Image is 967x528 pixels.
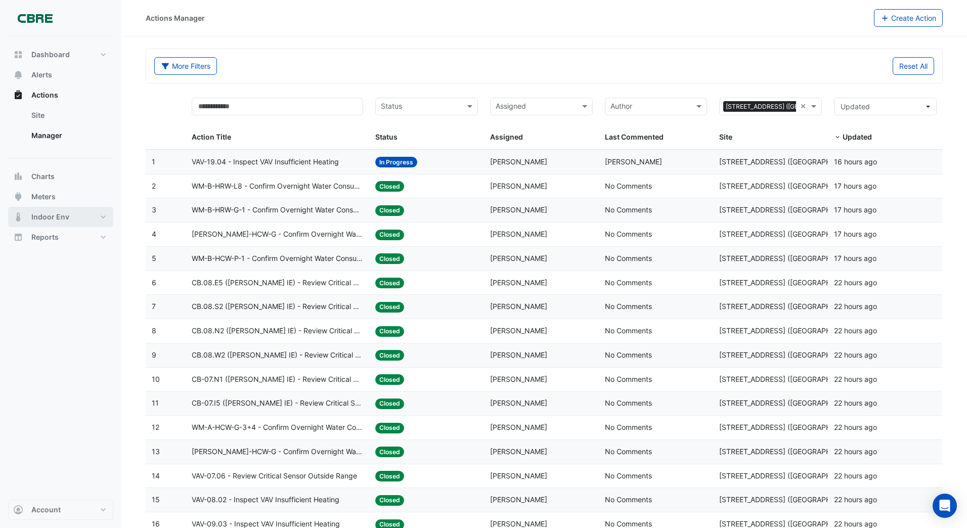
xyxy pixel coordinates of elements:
span: 2025-08-14T09:05:14.664 [834,519,877,528]
span: Alerts [31,70,52,80]
span: Closed [375,471,404,481]
span: Dashboard [31,50,70,60]
span: No Comments [605,278,652,287]
span: 2025-08-14T09:06:47.148 [834,302,877,311]
a: Site [23,105,113,125]
span: [PERSON_NAME] [490,230,547,238]
span: 2025-08-14T09:06:33.015 [834,350,877,359]
span: 14 [152,471,160,480]
span: Charts [31,171,55,182]
span: [STREET_ADDRESS] ([GEOGRAPHIC_DATA]) [719,326,863,335]
span: Closed [375,495,404,506]
span: VAV-07.06 - Review Critical Sensor Outside Range [192,470,357,482]
button: More Filters [154,57,217,75]
span: [STREET_ADDRESS] ([GEOGRAPHIC_DATA]) [719,423,863,431]
button: Indoor Env [8,207,113,227]
span: Status [375,133,398,141]
span: [PERSON_NAME] [490,157,547,166]
span: No Comments [605,302,652,311]
span: WM-B-HRW-G-1 - Confirm Overnight Water Consumption [192,204,363,216]
span: Clear [800,101,809,112]
span: 5 [152,254,156,262]
span: 2025-08-14T14:11:44.646 [834,205,876,214]
span: WM-A-HCW-G-3+4 - Confirm Overnight Water Consumption [192,422,363,433]
span: CB.08.N2 ([PERSON_NAME] IE) - Review Critical Sensor Outside Range [192,325,363,337]
span: 2025-08-14T09:06:11.252 [834,423,877,431]
span: No Comments [605,423,652,431]
span: [STREET_ADDRESS] ([GEOGRAPHIC_DATA]) [723,101,855,112]
span: Closed [375,374,404,385]
span: [STREET_ADDRESS] ([GEOGRAPHIC_DATA]) [719,205,863,214]
span: Closed [375,326,404,337]
span: [PERSON_NAME] [490,495,547,504]
app-icon: Reports [13,232,23,242]
span: [STREET_ADDRESS] ([GEOGRAPHIC_DATA]) [719,157,863,166]
span: In Progress [375,157,417,167]
app-icon: Charts [13,171,23,182]
a: Manager [23,125,113,146]
span: VAV-08.02 - Inspect VAV Insufficient Heating [192,494,339,506]
span: 15 [152,495,160,504]
span: No Comments [605,471,652,480]
span: 4 [152,230,156,238]
span: 7 [152,302,156,311]
button: Reset All [893,57,934,75]
span: No Comments [605,182,652,190]
button: Account [8,500,113,520]
span: [STREET_ADDRESS] ([GEOGRAPHIC_DATA]) [719,375,863,383]
span: 2025-08-14T09:06:19.702 [834,399,877,407]
span: No Comments [605,519,652,528]
span: No Comments [605,350,652,359]
span: [STREET_ADDRESS] ([GEOGRAPHIC_DATA]) [719,399,863,407]
span: [PERSON_NAME] [490,447,547,456]
span: Closed [375,181,404,192]
button: Meters [8,187,113,207]
span: 12 [152,423,159,431]
span: 2025-08-14T09:06:54.699 [834,278,877,287]
span: WM-B-HRW-L8 - Confirm Overnight Water Consumption [192,181,363,192]
span: 2025-08-14T09:06:39.804 [834,326,877,335]
span: [STREET_ADDRESS] ([GEOGRAPHIC_DATA]) [719,182,863,190]
span: 2025-08-14T14:28:57.482 [834,157,877,166]
span: 13 [152,447,160,456]
span: [PERSON_NAME] [605,157,662,166]
span: [PERSON_NAME] [490,423,547,431]
span: Updated [843,133,872,141]
span: [STREET_ADDRESS] ([GEOGRAPHIC_DATA]) [719,471,863,480]
span: 16 [152,519,160,528]
span: Reports [31,232,59,242]
span: [PERSON_NAME] [490,350,547,359]
span: 3 [152,205,156,214]
span: No Comments [605,254,652,262]
button: Actions [8,85,113,105]
span: No Comments [605,495,652,504]
span: Closed [375,230,404,240]
span: Indoor Env [31,212,69,222]
span: 8 [152,326,156,335]
span: Last Commented [605,133,664,141]
span: 10 [152,375,160,383]
span: Closed [375,205,404,216]
span: 1 [152,157,155,166]
button: Reports [8,227,113,247]
span: [PERSON_NAME] [490,375,547,383]
span: No Comments [605,447,652,456]
span: [STREET_ADDRESS] ([GEOGRAPHIC_DATA]) [719,447,863,456]
span: 2025-08-14T09:05:38.886 [834,447,877,456]
span: [PERSON_NAME] [490,519,547,528]
span: Closed [375,302,404,313]
span: Closed [375,253,404,264]
span: 2025-08-14T09:05:31.547 [834,471,877,480]
span: No Comments [605,375,652,383]
span: 11 [152,399,159,407]
button: Updated [834,98,937,115]
span: Site [719,133,732,141]
span: No Comments [605,399,652,407]
span: [PERSON_NAME] [490,326,547,335]
button: Create Action [874,9,943,27]
span: Closed [375,447,404,457]
span: 2025-08-14T09:05:22.554 [834,495,877,504]
span: 2025-08-14T14:11:51.595 [834,182,876,190]
span: [STREET_ADDRESS] ([GEOGRAPHIC_DATA]) [719,519,863,528]
span: [PERSON_NAME]-HCW-G - Confirm Overnight Water Consumption [192,229,363,240]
